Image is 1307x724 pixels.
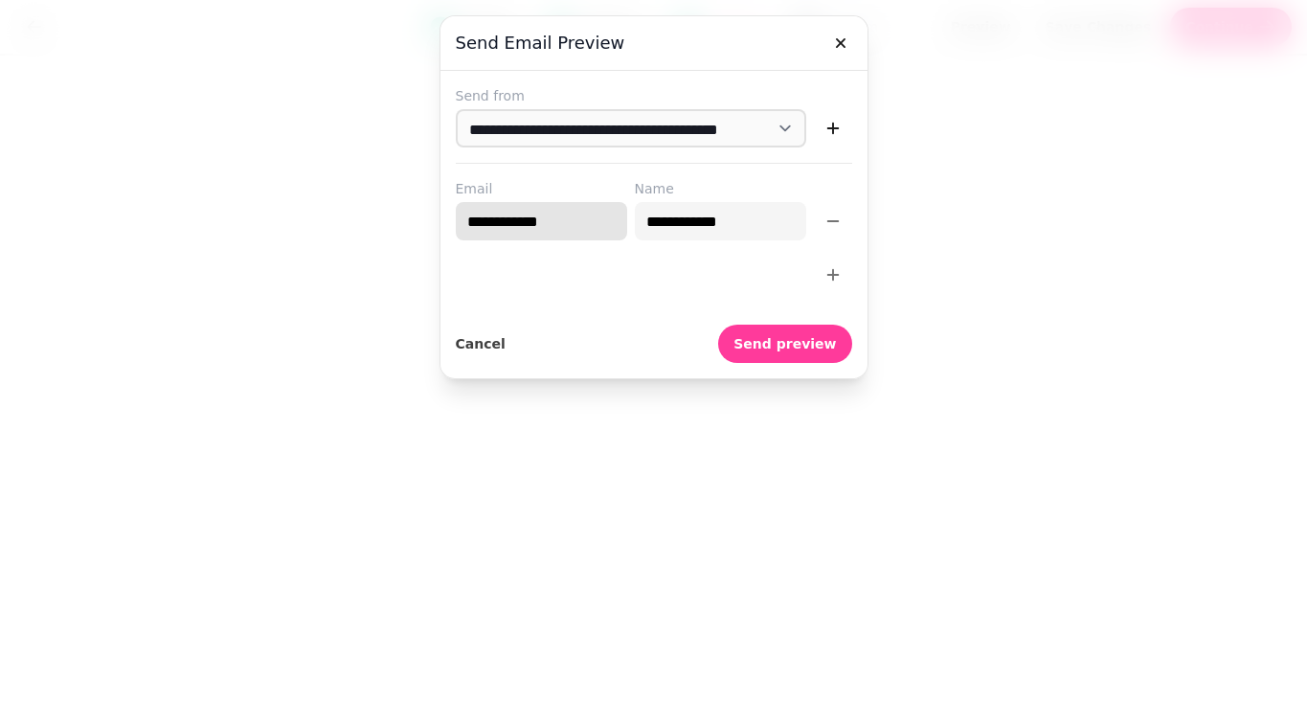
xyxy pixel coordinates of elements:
[456,325,506,363] button: Cancel
[718,325,851,363] button: Send preview
[456,32,852,55] h3: Send email preview
[456,179,627,198] label: Email
[456,337,506,351] span: Cancel
[635,179,806,198] label: Name
[733,337,836,351] span: Send preview
[456,86,852,105] label: Send from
